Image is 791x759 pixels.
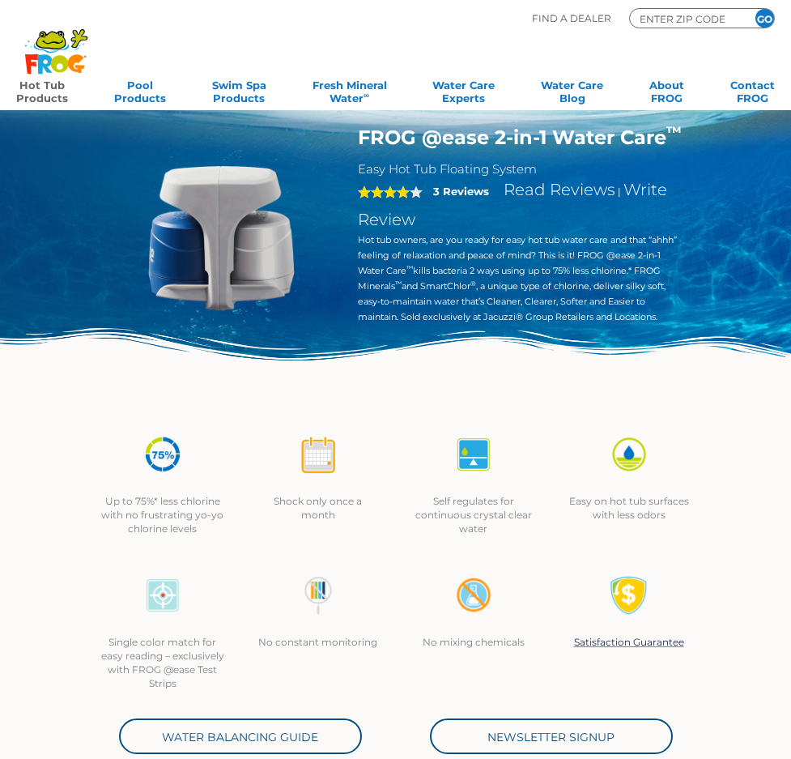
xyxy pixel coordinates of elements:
h2: Easy Hot Tub Floating System [358,161,683,177]
p: Shock only once a month [257,494,380,522]
p: Up to 75%* less chlorine with no frustrating yo-yo chlorine levels [101,494,224,535]
img: no-mixing1 [454,576,493,615]
a: Swim SpaProducts [212,74,266,106]
a: Water CareBlog [541,74,603,106]
img: icon-atease-self-regulates [454,435,493,474]
input: GO [755,9,774,28]
p: Find A Dealer [532,8,611,28]
img: Satisfaction Guarantee Icon [610,576,649,615]
p: Self regulates for continuous crystal clear water [412,494,535,535]
a: PoolProducts [114,74,166,106]
a: AboutFROG [649,74,684,106]
sup: ∞ [364,91,369,100]
h1: FROG @ease 2-in-1 Water Care [358,126,683,149]
sup: ® [470,279,476,288]
a: Fresh MineralWater∞ [313,74,387,106]
a: Water CareExperts [432,74,495,106]
img: icon-atease-75percent-less [143,435,182,474]
img: Frog Products Logo [16,8,96,75]
a: Water Balancing Guide [119,718,362,754]
a: Read Reviews [504,180,615,199]
sup: ™ [406,264,413,272]
p: Easy on hot tub surfaces with less odors [568,494,691,522]
sup: ™ [666,123,682,141]
p: Hot tub owners, are you ready for easy hot tub water care and that “ahhh” feeling of relaxation a... [358,232,683,325]
img: no-constant-monitoring1 [299,576,338,615]
p: Single color match for easy reading – exclusively with FROG @ease Test Strips [101,635,224,690]
span: | [618,185,621,198]
img: @ease-2-in-1-Holder-v2.png [109,126,334,351]
a: Hot TubProducts [16,74,68,106]
img: icon-atease-shock-once [299,435,338,474]
a: ContactFROG [730,74,775,106]
a: Newsletter Signup [430,718,673,754]
sup: ™ [395,279,402,288]
img: icon-atease-color-match [143,576,182,615]
img: icon-atease-easy-on [610,435,649,474]
a: Satisfaction Guarantee [574,636,684,648]
span: 4 [358,185,410,198]
p: No mixing chemicals [412,635,535,649]
p: No constant monitoring [257,635,380,649]
strong: 3 Reviews [433,185,489,198]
